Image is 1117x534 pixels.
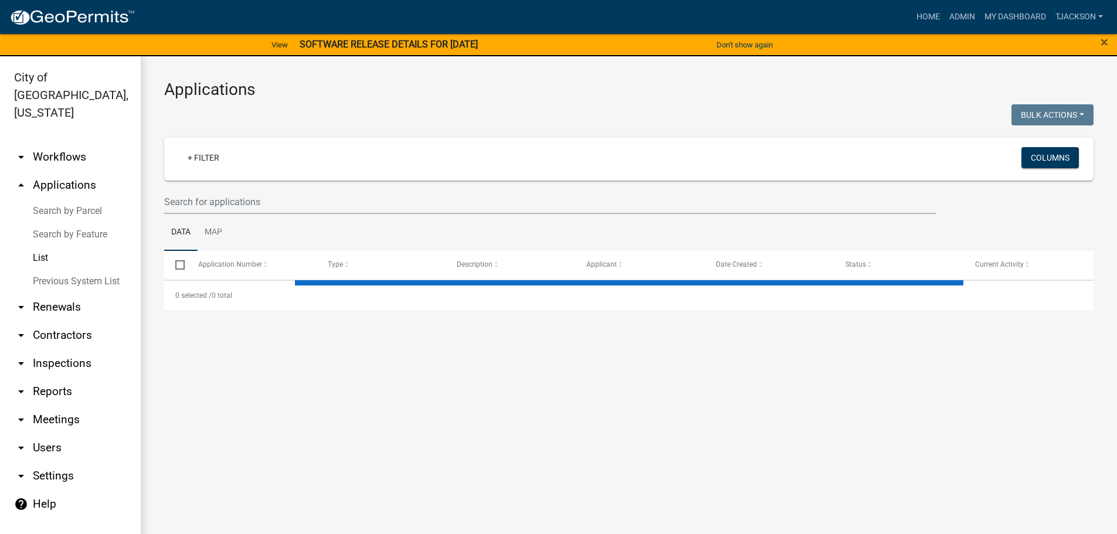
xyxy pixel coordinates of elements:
a: Admin [945,6,980,28]
span: Type [328,260,343,268]
datatable-header-cell: Type [316,251,446,279]
strong: SOFTWARE RELEASE DETAILS FOR [DATE] [300,39,478,50]
datatable-header-cell: Description [446,251,575,279]
h3: Applications [164,80,1094,100]
span: × [1101,34,1108,50]
span: Description [457,260,493,268]
i: arrow_drop_down [14,413,28,427]
i: arrow_drop_down [14,441,28,455]
datatable-header-cell: Application Number [186,251,316,279]
i: arrow_drop_down [14,469,28,483]
i: arrow_drop_up [14,178,28,192]
span: Status [846,260,866,268]
button: Bulk Actions [1011,104,1094,125]
i: help [14,497,28,511]
i: arrow_drop_down [14,385,28,399]
button: Don't show again [712,35,778,55]
a: View [267,35,293,55]
i: arrow_drop_down [14,356,28,370]
datatable-header-cell: Status [834,251,964,279]
button: Close [1101,35,1108,49]
i: arrow_drop_down [14,150,28,164]
a: My Dashboard [980,6,1051,28]
a: Map [198,214,229,251]
a: TJackson [1051,6,1108,28]
a: Data [164,214,198,251]
span: 0 selected / [175,291,212,300]
span: Date Created [716,260,757,268]
datatable-header-cell: Applicant [575,251,705,279]
i: arrow_drop_down [14,328,28,342]
a: Home [912,6,945,28]
i: arrow_drop_down [14,300,28,314]
a: + Filter [178,147,229,168]
span: Current Activity [975,260,1024,268]
button: Columns [1021,147,1079,168]
div: 0 total [164,281,1094,310]
span: Application Number [198,260,262,268]
datatable-header-cell: Current Activity [964,251,1094,279]
span: Applicant [586,260,617,268]
input: Search for applications [164,190,936,214]
datatable-header-cell: Select [164,251,186,279]
datatable-header-cell: Date Created [705,251,834,279]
